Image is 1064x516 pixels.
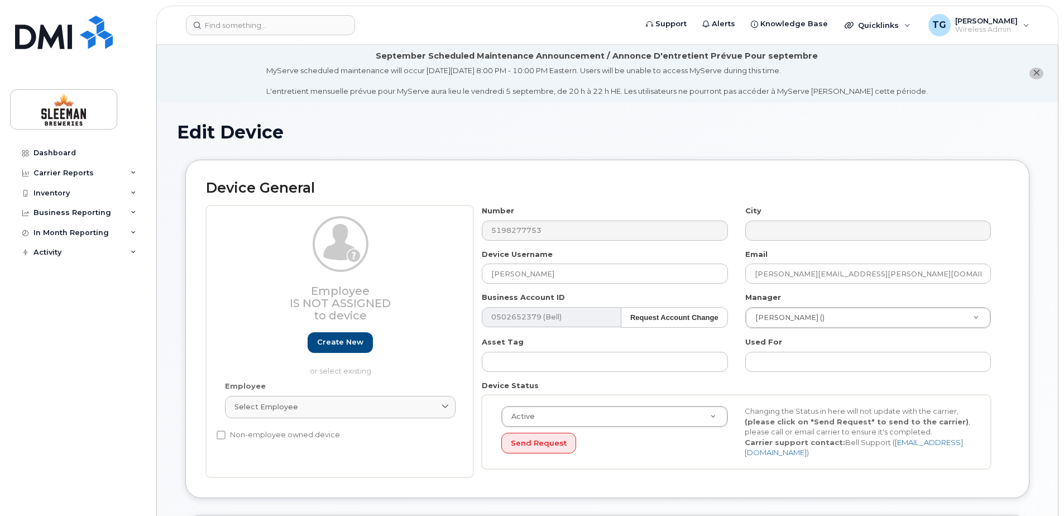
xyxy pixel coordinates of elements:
[745,206,761,216] label: City
[482,292,565,303] label: Business Account ID
[749,313,825,323] span: [PERSON_NAME] ()
[482,206,514,216] label: Number
[308,332,373,353] a: Create new
[630,313,718,322] strong: Request Account Change
[502,407,727,427] a: Active
[225,396,456,418] a: Select employee
[217,431,226,439] input: Non-employee owned device
[501,433,576,453] button: Send Request
[745,438,845,447] strong: Carrier support contact:
[217,428,340,442] label: Non-employee owned device
[745,249,768,260] label: Email
[177,122,1038,142] h1: Edit Device
[505,412,535,422] span: Active
[745,438,963,457] a: [EMAIL_ADDRESS][DOMAIN_NAME]
[225,381,266,391] label: Employee
[482,249,553,260] label: Device Username
[376,50,818,62] div: September Scheduled Maintenance Announcement / Annonce D'entretient Prévue Pour septembre
[745,337,782,347] label: Used For
[266,65,928,97] div: MyServe scheduled maintenance will occur [DATE][DATE] 8:00 PM - 10:00 PM Eastern. Users will be u...
[736,406,980,458] div: Changing the Status in here will not update with the carrier, , please call or email carrier to e...
[1029,68,1043,79] button: close notification
[290,297,391,310] span: Is not assigned
[206,180,1009,196] h2: Device General
[745,417,969,426] strong: (please click on "Send Request" to send to the carrier)
[746,308,990,328] a: [PERSON_NAME] ()
[314,309,367,322] span: to device
[745,292,781,303] label: Manager
[225,285,456,322] h3: Employee
[225,366,456,376] p: or select existing
[482,380,539,391] label: Device Status
[621,307,728,328] button: Request Account Change
[482,337,524,347] label: Asset Tag
[234,402,298,412] span: Select employee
